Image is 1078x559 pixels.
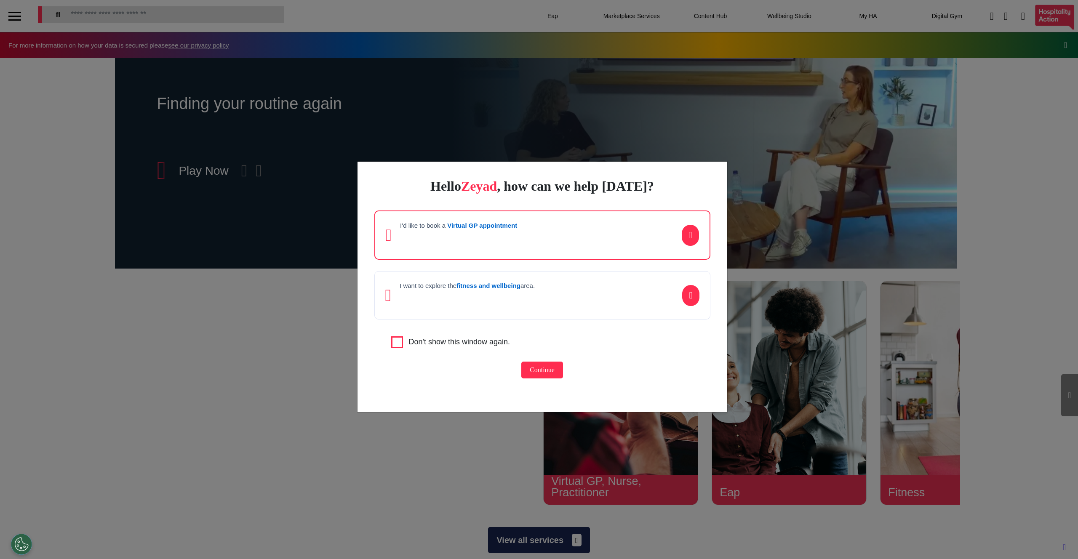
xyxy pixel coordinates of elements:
[391,336,403,348] input: Agree to privacy policy
[521,362,563,378] button: Continue
[447,222,517,229] strong: Virtual GP appointment
[11,534,32,555] button: Open Preferences
[456,282,520,289] strong: fitness and wellbeing
[461,178,497,194] span: Zeyad
[400,222,517,229] h4: I'd like to book a
[409,336,510,348] label: Don't show this window again.
[400,282,535,290] h4: I want to explore the area.
[374,178,710,194] div: Hello , how can we help [DATE]?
